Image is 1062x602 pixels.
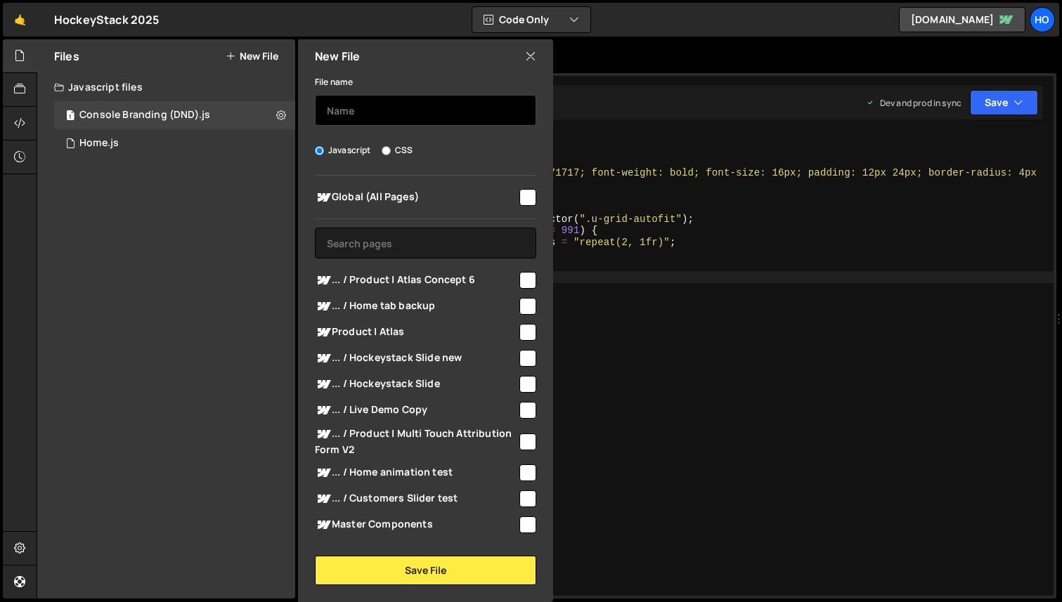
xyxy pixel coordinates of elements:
[79,137,119,150] div: Home.js
[226,51,278,62] button: New File
[54,101,295,129] div: 17291/47918.js
[54,48,79,64] h2: Files
[1030,7,1055,32] a: Ho
[899,7,1025,32] a: [DOMAIN_NAME]
[315,75,353,89] label: File name
[315,402,517,419] span: ... / Live Demo Copy
[54,11,160,28] div: HockeyStack 2025
[315,228,536,259] input: Search pages
[54,129,295,157] div: 17291/47917.js
[970,90,1038,115] button: Save
[382,143,413,157] label: CSS
[315,298,517,315] span: ... / Home tab backup
[315,272,517,289] span: ... / Product | Atlas Concept 6
[79,109,210,122] div: Console Branding (DND).js
[315,143,371,157] label: Javascript
[472,7,590,32] button: Code Only
[315,376,517,393] span: ... / Hockeystack Slide
[315,48,360,64] h2: New File
[315,95,536,126] input: Name
[315,556,536,585] button: Save File
[315,324,517,341] span: Product | Atlas
[3,3,37,37] a: 🤙
[66,111,75,122] span: 1
[37,73,295,101] div: Javascript files
[315,464,517,481] span: ... / Home animation test
[315,426,517,457] span: ... / Product | Multi Touch Attribution Form V2
[315,350,517,367] span: ... / Hockeystack Slide new
[382,146,391,155] input: CSS
[315,516,517,533] span: Master Components
[315,189,517,206] span: Global (All Pages)
[315,146,324,155] input: Javascript
[866,97,961,109] div: Dev and prod in sync
[315,490,517,507] span: ... / Customers Slider test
